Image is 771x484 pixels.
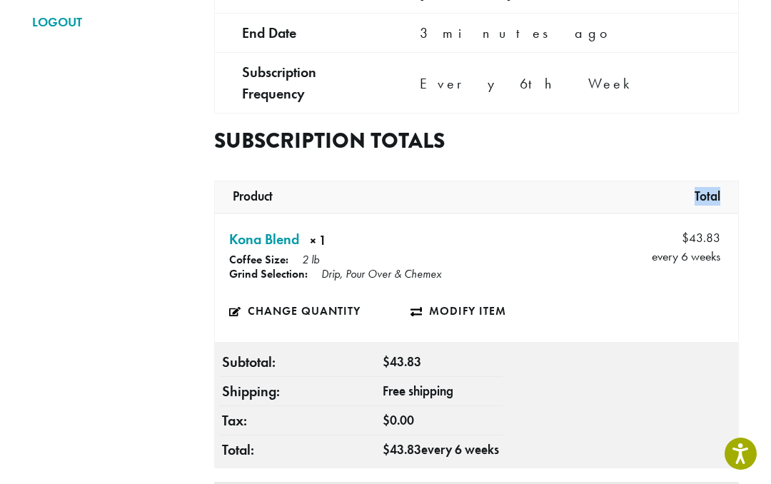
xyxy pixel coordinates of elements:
span: 0.00 [383,413,414,428]
th: Tax: [218,406,379,435]
th: Total [687,181,735,213]
span: $ [383,442,390,458]
td: every 6 weeks [595,214,738,270]
td: Free shipping [379,377,503,406]
a: Modify item [410,295,592,328]
a: Change quantity [229,295,410,328]
th: Shipping: [218,377,379,406]
p: 2 lb [302,252,319,267]
span: $ [682,230,689,246]
span: $ [383,354,390,370]
th: Total: [218,435,379,465]
span: 43.83 [383,442,421,458]
p: Drip, Pour Over & Chemex [321,266,441,281]
a: LOGOUT [32,10,193,34]
strong: × 1 [310,231,418,253]
td: End date [215,13,393,52]
span: Every 6th Week [420,73,638,94]
th: Subtotal: [218,348,379,377]
h2: Subscription totals [214,128,466,153]
strong: Grind Selection: [229,266,308,281]
td: Subscription Frequency [215,52,393,113]
th: Product [218,181,280,213]
strong: Coffee Size: [229,252,288,267]
td: 3 minutes ago [393,13,738,52]
td: every 6 weeks [379,435,503,465]
a: Kona Blend [229,228,299,250]
span: 43.83 [682,228,720,247]
span: $ [383,413,390,428]
span: 43.83 [383,354,421,370]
